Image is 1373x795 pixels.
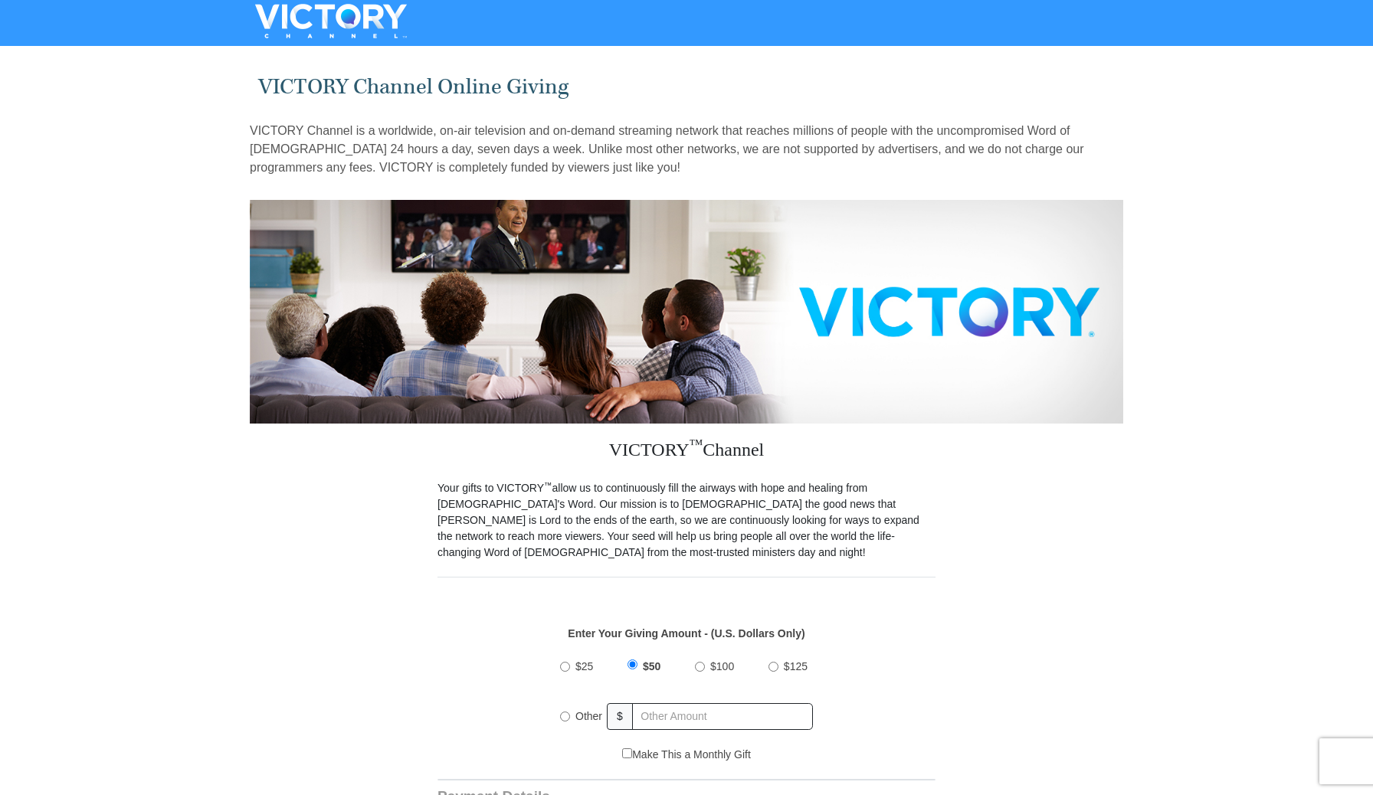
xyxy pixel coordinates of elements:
input: Other Amount [632,703,813,730]
sup: ™ [690,437,703,452]
img: VICTORYTHON - VICTORY Channel [235,4,427,38]
h1: VICTORY Channel Online Giving [258,74,1116,100]
h3: VICTORY Channel [437,424,936,480]
span: $25 [575,660,593,672]
sup: ™ [544,480,552,489]
span: $125 [784,660,808,672]
span: Other [575,710,602,722]
p: Your gifts to VICTORY allow us to continuously fill the airways with hope and healing from [DEMOG... [437,480,936,561]
span: $100 [710,660,734,672]
strong: Enter Your Giving Amount - (U.S. Dollars Only) [568,627,804,640]
label: Make This a Monthly Gift [622,747,751,763]
span: $50 [643,660,660,672]
span: $ [607,703,633,730]
p: VICTORY Channel is a worldwide, on-air television and on-demand streaming network that reaches mi... [250,122,1123,177]
input: Make This a Monthly Gift [622,748,632,758]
